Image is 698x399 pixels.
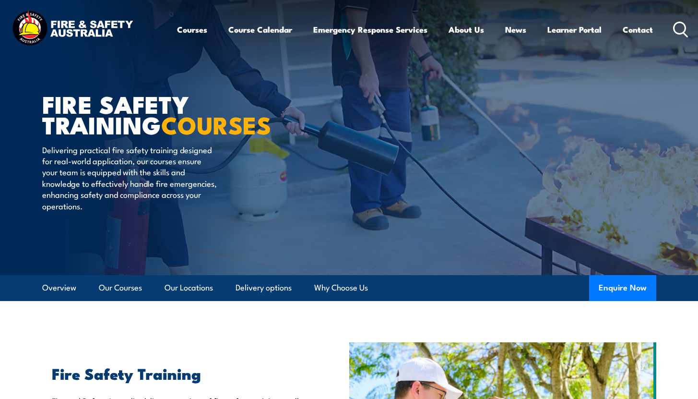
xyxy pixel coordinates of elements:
[228,17,292,42] a: Course Calendar
[177,17,207,42] a: Courses
[449,17,484,42] a: About Us
[42,144,217,211] p: Delivering practical fire safety training designed for real-world application, our courses ensure...
[42,93,279,134] h1: FIRE SAFETY TRAINING
[505,17,526,42] a: News
[623,17,653,42] a: Contact
[99,275,142,301] a: Our Courses
[52,366,305,380] h2: Fire Safety Training
[42,275,76,301] a: Overview
[165,275,213,301] a: Our Locations
[547,17,602,42] a: Learner Portal
[236,275,292,301] a: Delivery options
[314,275,368,301] a: Why Choose Us
[589,275,656,301] button: Enquire Now
[313,17,427,42] a: Emergency Response Services
[161,106,271,143] strong: COURSES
